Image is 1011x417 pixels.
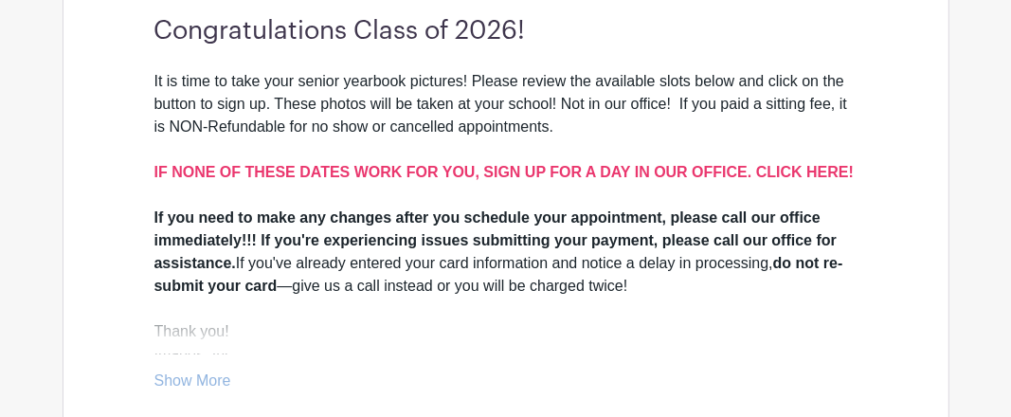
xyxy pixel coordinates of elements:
strong: If you need to make any changes after you schedule your appointment, please call our office immed... [154,209,837,271]
div: It is time to take your senior yearbook pictures! Please review the available slots below and cli... [154,70,858,207]
div: Images, Inc. [154,343,858,389]
div: Thank you! [154,320,858,343]
a: Show More [154,372,231,396]
a: IF NONE OF THESE DATES WORK FOR YOU, SIGN UP FOR A DAY IN OUR OFFICE. CLICK HERE! [154,164,854,180]
strong: do not re-submit your card [154,255,843,294]
h3: Congratulations Class of 2026! [154,16,858,47]
div: If you've already entered your card information and notice a delay in processing, —give us a call... [154,207,858,298]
